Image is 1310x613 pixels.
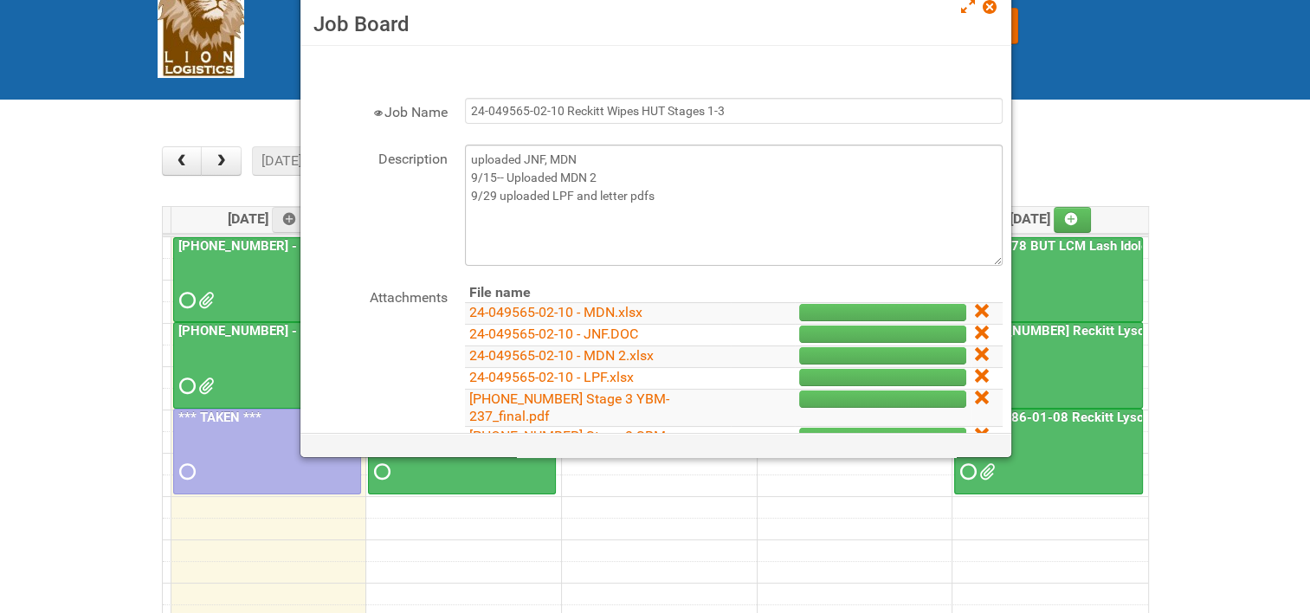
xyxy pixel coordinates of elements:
span: Requested [179,466,191,478]
a: 24-049565-02-10 - MDN.xlsx [469,304,642,320]
a: Add an event [1054,207,1092,233]
span: Requested [374,466,386,478]
label: Attachments [309,283,448,308]
label: Description [309,145,448,170]
a: 25-058978 BUT LCM Lash Idole US / Retest [956,238,1222,254]
th: File name [465,283,731,303]
a: Add an event [272,207,310,233]
a: [PHONE_NUMBER] Stage 3 SBM-394_final.pdf [469,428,669,461]
span: [DATE] [228,210,310,227]
a: 25-011286-01-08 Reckitt Lysol Laundry Scented [954,409,1143,494]
button: [DATE] [252,146,311,176]
span: Requested [960,466,972,478]
a: [PHONE_NUMBER] - Naked Reformulation Mailing 1 PHOTOS [173,322,361,408]
a: [PHONE_NUMBER] Reckitt Lysol Wipes Stage 4 - labeling day [954,322,1143,408]
a: 25-058978 BUT LCM Lash Idole US / Retest [954,237,1143,323]
a: 25-011286-01-08 Reckitt Lysol Laundry Scented [956,410,1250,425]
span: Lion25-055556-01_LABELS_03Oct25.xlsx MOR - 25-055556-01.xlsm G147.png G258.png G369.png M147.png ... [198,294,210,306]
a: 24-049565-02-10 - JNF.DOC [469,326,638,342]
label: Job Name [309,98,448,123]
span: Requested [179,294,191,306]
h3: Job Board [313,11,998,37]
textarea: uploaded JNF, MDN 9/15-- Uploaded MDN 2 9/29 uploaded LPF and letter pdfs [465,145,1003,266]
a: [PHONE_NUMBER] - Naked Reformulation Mailing 1 [173,237,361,323]
span: 25-011286-01 - MDN (3).xlsx 25-011286-01 - MDN (2).xlsx 25-011286-01-08 - JNF.DOC 25-011286-01 - ... [979,466,991,478]
a: [PHONE_NUMBER] - Naked Reformulation Mailing 1 [175,238,484,254]
a: [PHONE_NUMBER] - Naked Reformulation Mailing 1 PHOTOS [175,323,538,339]
a: 24-049565-02-10 - LPF.xlsx [469,369,634,385]
span: Requested [179,380,191,392]
a: [PHONE_NUMBER] Stage 3 YBM-237_final.pdf [469,390,669,424]
span: [DATE] [1010,210,1092,227]
span: GROUP 1001.jpg GROUP 1001 (2)1.jpg GROUP 1001 (3)1.jpg GROUP 1001 (4)1.jpg GROUP 1001 (5)1.jpg GR... [198,380,210,392]
a: 24-049565-02-10 - MDN 2.xlsx [469,347,654,364]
